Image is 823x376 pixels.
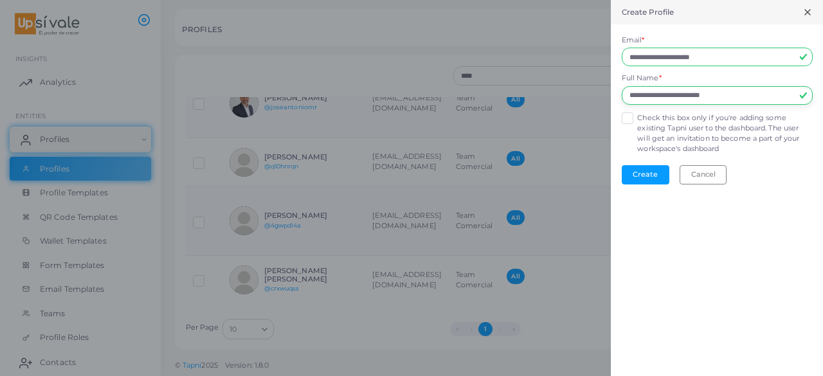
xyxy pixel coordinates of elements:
[622,35,645,46] label: Email
[637,113,812,154] label: Check this box only if you're adding some existing Tapni user to the dashboard. The user will get...
[622,73,662,84] label: Full Name
[680,165,727,184] button: Cancel
[622,165,669,184] button: Create
[622,8,674,17] h5: Create Profile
